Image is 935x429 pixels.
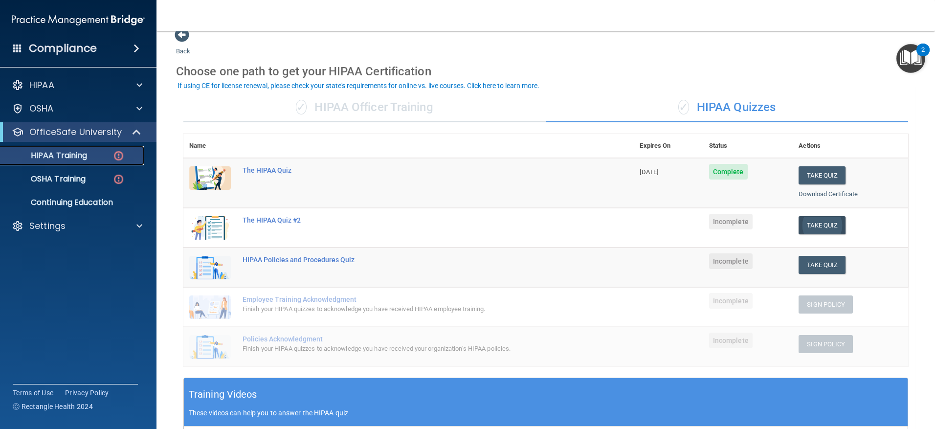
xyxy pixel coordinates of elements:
[12,103,142,114] a: OSHA
[243,256,585,264] div: HIPAA Policies and Procedures Quiz
[243,295,585,303] div: Employee Training Acknowledgment
[243,166,585,174] div: The HIPAA Quiz
[243,343,585,355] div: Finish your HIPAA quizzes to acknowledge you have received your organization’s HIPAA policies.
[29,42,97,55] h4: Compliance
[183,93,546,122] div: HIPAA Officer Training
[29,126,122,138] p: OfficeSafe University
[709,214,753,229] span: Incomplete
[6,151,87,160] p: HIPAA Training
[921,50,925,63] div: 2
[296,100,307,114] span: ✓
[243,216,585,224] div: The HIPAA Quiz #2
[12,79,142,91] a: HIPAA
[709,164,748,180] span: Complete
[799,335,853,353] button: Sign Policy
[6,198,140,207] p: Continuing Education
[799,190,858,198] a: Download Certificate
[176,57,915,86] div: Choose one path to get your HIPAA Certification
[896,44,925,73] button: Open Resource Center, 2 new notifications
[709,253,753,269] span: Incomplete
[112,150,125,162] img: danger-circle.6113f641.png
[183,134,237,158] th: Name
[793,134,908,158] th: Actions
[29,79,54,91] p: HIPAA
[29,103,54,114] p: OSHA
[709,293,753,309] span: Incomplete
[189,409,903,417] p: These videos can help you to answer the HIPAA quiz
[6,174,86,184] p: OSHA Training
[112,173,125,185] img: danger-circle.6113f641.png
[178,82,539,89] div: If using CE for license renewal, please check your state's requirements for online vs. live cours...
[640,168,658,176] span: [DATE]
[176,36,190,55] a: Back
[13,402,93,411] span: Ⓒ Rectangle Health 2024
[243,335,585,343] div: Policies Acknowledgment
[886,361,923,399] iframe: Drift Widget Chat Controller
[634,134,703,158] th: Expires On
[29,220,66,232] p: Settings
[709,333,753,348] span: Incomplete
[678,100,689,114] span: ✓
[799,166,846,184] button: Take Quiz
[703,134,793,158] th: Status
[243,303,585,315] div: Finish your HIPAA quizzes to acknowledge you have received HIPAA employee training.
[799,295,853,314] button: Sign Policy
[546,93,908,122] div: HIPAA Quizzes
[799,256,846,274] button: Take Quiz
[176,81,541,90] button: If using CE for license renewal, please check your state's requirements for online vs. live cours...
[12,10,145,30] img: PMB logo
[13,388,53,398] a: Terms of Use
[799,216,846,234] button: Take Quiz
[65,388,109,398] a: Privacy Policy
[12,126,142,138] a: OfficeSafe University
[189,386,257,403] h5: Training Videos
[12,220,142,232] a: Settings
